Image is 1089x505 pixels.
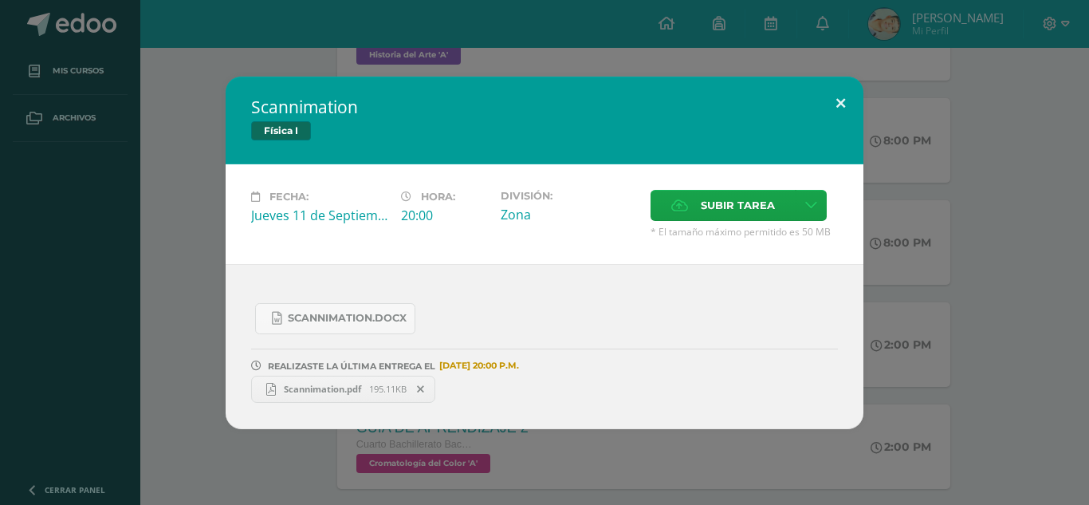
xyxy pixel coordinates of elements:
h2: Scannimation [251,96,838,118]
button: Close (Esc) [818,77,863,131]
label: División: [501,190,638,202]
a: Scannimation.docx [255,303,415,334]
a: Scannimation.pdf 195.11KB [251,376,435,403]
span: Hora: [421,191,455,203]
div: Jueves 11 de Septiembre [251,207,388,224]
span: Fecha: [269,191,309,203]
div: Zona [501,206,638,223]
span: Remover entrega [407,381,434,398]
div: 20:00 [401,207,488,224]
span: Física I [251,121,311,140]
span: * El tamaño máximo permitido es 50 MB [651,225,838,239]
span: Scannimation.docx [288,312,407,325]
span: 195.11KB [369,383,407,395]
span: [DATE] 20:00 P.M. [435,365,519,366]
span: Scannimation.pdf [276,383,369,395]
span: REALIZASTE LA ÚLTIMA ENTREGA EL [268,361,435,372]
span: Subir tarea [701,191,775,220]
